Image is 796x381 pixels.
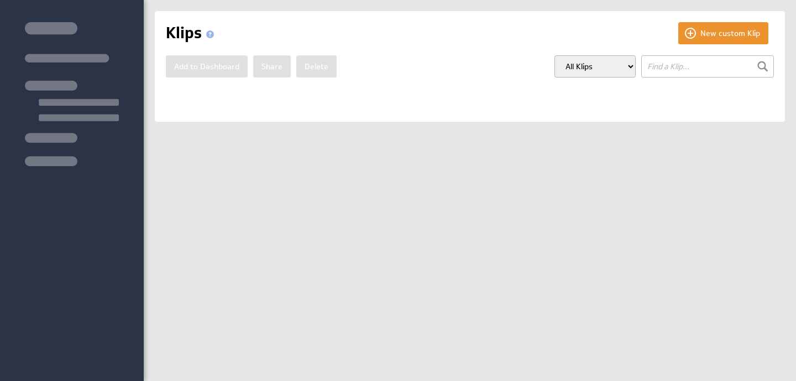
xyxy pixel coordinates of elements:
img: skeleton-sidenav.svg [25,22,119,166]
button: Delete [296,55,337,78]
button: New custom Klip [678,22,768,44]
button: Add to Dashboard [166,55,248,78]
input: Find a Klip... [641,55,774,78]
h1: Klips [166,22,218,44]
button: Share [253,55,291,78]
